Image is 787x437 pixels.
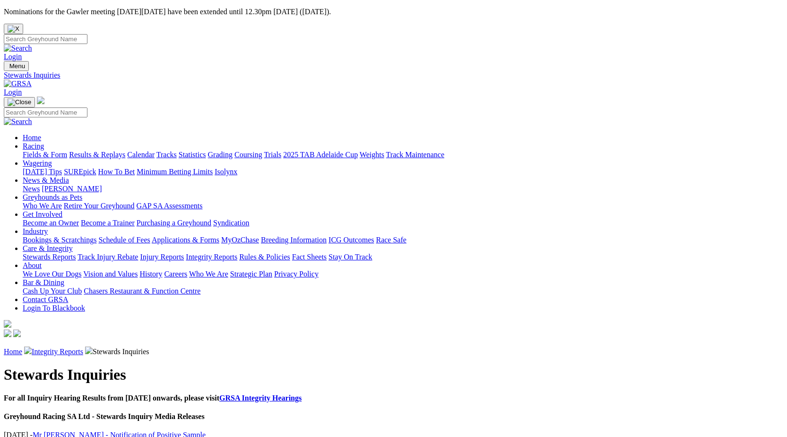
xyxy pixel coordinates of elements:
a: Injury Reports [140,253,184,261]
a: [PERSON_NAME] [42,185,102,193]
a: Track Maintenance [386,151,444,159]
div: About [23,270,783,278]
div: Greyhounds as Pets [23,202,783,210]
a: Home [4,348,22,356]
a: Breeding Information [261,236,327,244]
a: Wagering [23,159,52,167]
a: Race Safe [376,236,406,244]
a: Contact GRSA [23,295,68,303]
img: GRSA [4,80,32,88]
a: We Love Our Dogs [23,270,81,278]
button: Close [4,24,23,34]
a: Schedule of Fees [98,236,150,244]
a: 2025 TAB Adelaide Cup [283,151,358,159]
a: Get Involved [23,210,62,218]
img: X [8,25,19,33]
button: Toggle navigation [4,61,29,71]
img: logo-grsa-white.png [37,97,44,104]
a: Isolynx [215,168,237,176]
div: Wagering [23,168,783,176]
a: Cash Up Your Club [23,287,82,295]
h4: Greyhound Racing SA Ltd - Stewards Inquiry Media Releases [4,412,783,421]
div: Care & Integrity [23,253,783,261]
a: Login [4,88,22,96]
a: Calendar [127,151,155,159]
a: Login [4,53,22,61]
img: chevron-right.svg [85,347,93,354]
a: Coursing [234,151,262,159]
a: Privacy Policy [274,270,319,278]
a: About [23,261,42,269]
a: Bookings & Scratchings [23,236,96,244]
img: logo-grsa-white.png [4,320,11,328]
a: Who We Are [189,270,228,278]
a: Purchasing a Greyhound [137,219,211,227]
a: Home [23,134,41,142]
a: Track Injury Rebate [78,253,138,261]
a: Integrity Reports [32,348,83,356]
a: History [139,270,162,278]
a: Syndication [213,219,249,227]
div: Bar & Dining [23,287,783,295]
span: Menu [9,62,25,70]
a: Stewards Inquiries [4,71,783,80]
a: News [23,185,40,193]
img: Search [4,117,32,126]
a: Minimum Betting Limits [137,168,213,176]
a: Stewards Reports [23,253,76,261]
a: GAP SA Assessments [137,202,203,210]
a: Statistics [179,151,206,159]
h1: Stewards Inquiries [4,366,783,383]
a: Applications & Forms [152,236,219,244]
a: Become an Owner [23,219,79,227]
img: chevron-right.svg [24,347,32,354]
a: Results & Replays [69,151,125,159]
a: Who We Are [23,202,62,210]
a: MyOzChase [221,236,259,244]
a: [DATE] Tips [23,168,62,176]
a: Trials [264,151,281,159]
a: Bar & Dining [23,278,64,286]
a: Login To Blackbook [23,304,85,312]
a: Careers [164,270,187,278]
a: Fact Sheets [292,253,327,261]
a: Strategic Plan [230,270,272,278]
a: SUREpick [64,168,96,176]
a: Racing [23,142,44,150]
p: Stewards Inquiries [4,347,783,356]
div: Racing [23,151,783,159]
img: Search [4,44,32,53]
a: Fields & Form [23,151,67,159]
div: Get Involved [23,219,783,227]
a: Tracks [156,151,177,159]
b: For all Inquiry Hearing Results from [DATE] onwards, please visit [4,394,302,402]
a: Care & Integrity [23,244,73,252]
a: Stay On Track [329,253,372,261]
input: Search [4,34,87,44]
a: ICG Outcomes [329,236,374,244]
img: twitter.svg [13,330,21,337]
a: Weights [360,151,384,159]
div: News & Media [23,185,783,193]
button: Toggle navigation [4,97,35,107]
a: Chasers Restaurant & Function Centre [84,287,200,295]
a: Industry [23,227,48,235]
img: facebook.svg [4,330,11,337]
input: Search [4,107,87,117]
a: How To Bet [98,168,135,176]
a: GRSA Integrity Hearings [219,394,302,402]
img: Close [8,98,31,106]
a: Retire Your Greyhound [64,202,135,210]
p: Nominations for the Gawler meeting [DATE][DATE] have been extended until 12.30pm [DATE] ([DATE]). [4,8,783,16]
a: Grading [208,151,233,159]
a: Greyhounds as Pets [23,193,82,201]
a: Vision and Values [83,270,138,278]
div: Industry [23,236,783,244]
a: Integrity Reports [186,253,237,261]
a: Rules & Policies [239,253,290,261]
a: Become a Trainer [81,219,135,227]
a: News & Media [23,176,69,184]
